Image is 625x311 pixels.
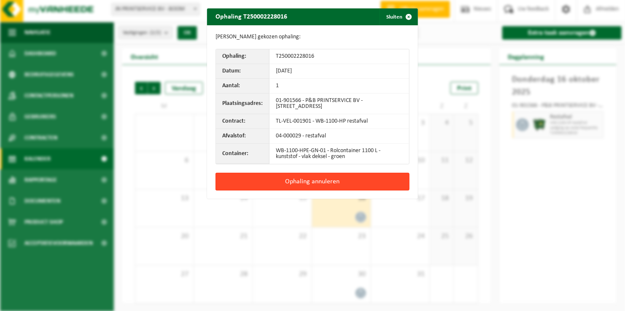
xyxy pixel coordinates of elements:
[216,144,269,164] th: Container:
[216,129,269,144] th: Afvalstof:
[269,114,409,129] td: TL-VEL-001901 - WB-1100-HP restafval
[269,49,409,64] td: T250002228016
[216,114,269,129] th: Contract:
[269,64,409,79] td: [DATE]
[216,173,409,190] button: Ophaling annuleren
[269,129,409,144] td: 04-000029 - restafval
[269,94,409,114] td: 01-901566 - P&B PRINTSERVICE BV - [STREET_ADDRESS]
[380,8,417,25] button: Sluiten
[269,144,409,164] td: WB-1100-HPE-GN-01 - Rolcontainer 1100 L - kunststof - vlak deksel - groen
[216,49,269,64] th: Ophaling:
[207,8,296,24] h2: Ophaling T250002228016
[216,79,269,94] th: Aantal:
[216,64,269,79] th: Datum:
[216,34,409,40] p: [PERSON_NAME] gekozen ophaling:
[269,79,409,94] td: 1
[216,94,269,114] th: Plaatsingsadres:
